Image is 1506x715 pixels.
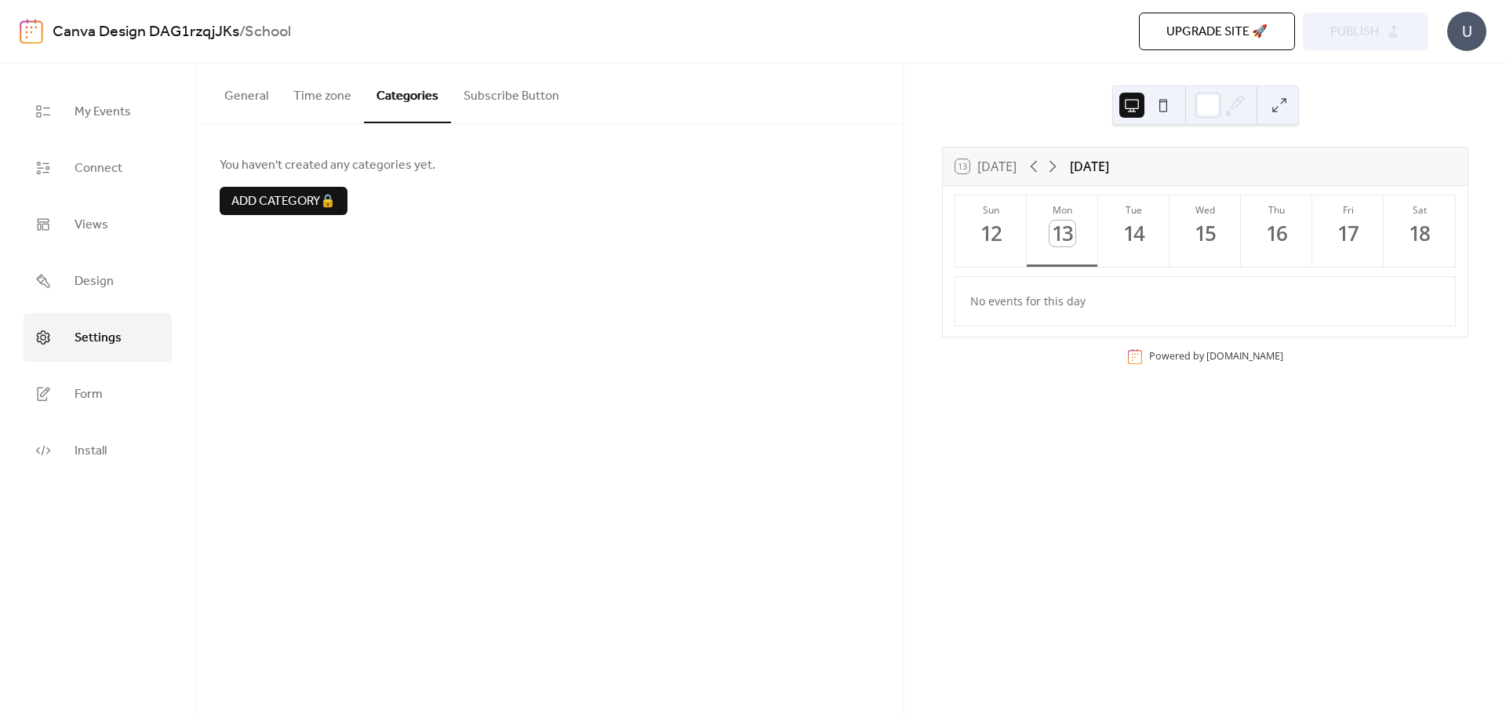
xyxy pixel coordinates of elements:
span: Design [75,269,114,294]
div: Mon [1031,203,1093,217]
a: Design [24,257,172,305]
span: Views [75,213,108,238]
span: Connect [75,156,122,181]
div: 17 [1335,221,1361,246]
div: Tue [1103,203,1165,217]
span: Install [75,439,107,464]
a: Install [24,426,172,475]
button: Tue14 [1098,195,1170,267]
div: 13 [1049,221,1075,246]
a: Views [24,200,172,249]
div: 12 [978,221,1004,246]
span: My Events [75,100,131,125]
div: Fri [1317,203,1379,217]
button: Thu16 [1241,195,1312,267]
img: logo [20,19,43,44]
button: Upgrade site 🚀 [1139,13,1295,50]
span: You haven't created any categories yet. [220,156,880,175]
a: Canva Design DAG1rzqjJKs [53,17,239,47]
div: 18 [1406,221,1432,246]
a: [DOMAIN_NAME] [1206,349,1283,363]
div: Sat [1388,203,1450,217]
b: School [245,17,291,47]
button: Sun12 [955,195,1027,267]
a: Form [24,370,172,418]
div: No events for this day [958,283,1453,319]
a: Connect [24,144,172,192]
div: Powered by [1149,349,1283,363]
button: Categories [364,64,451,123]
a: Settings [24,313,172,362]
div: Sun [960,203,1022,217]
button: Fri17 [1312,195,1384,267]
button: General [212,64,281,122]
div: 16 [1264,221,1290,246]
button: Time zone [281,64,364,122]
span: Settings [75,326,122,351]
div: Thu [1246,203,1308,217]
button: Wed15 [1170,195,1241,267]
button: Mon13 [1027,195,1098,267]
span: Form [75,382,103,407]
button: Subscribe Button [451,64,572,122]
div: 15 [1192,221,1218,246]
span: Upgrade site 🚀 [1166,23,1268,42]
div: U [1447,12,1486,51]
div: 14 [1121,221,1147,246]
div: [DATE] [1070,157,1109,176]
button: Sat18 [1384,195,1455,267]
div: Wed [1174,203,1236,217]
a: My Events [24,87,172,136]
b: / [239,17,245,47]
